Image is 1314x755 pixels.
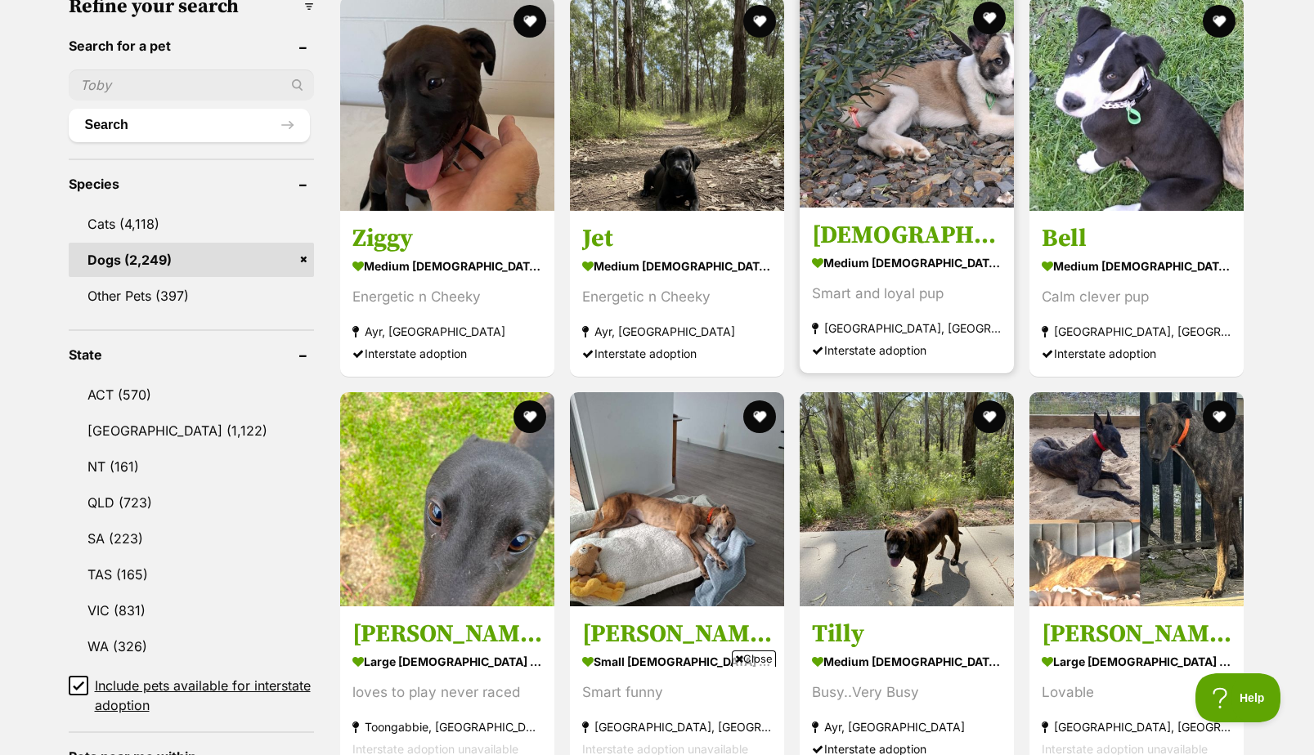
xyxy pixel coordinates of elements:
[812,283,1002,305] div: Smart and loyal pup
[1042,681,1231,704] div: Lovable
[352,254,542,278] strong: medium [DEMOGRAPHIC_DATA] Dog
[352,320,542,342] strong: Ayr, [GEOGRAPHIC_DATA]
[360,673,955,747] iframe: Advertisement
[340,392,554,606] img: Brett - never raced - Greyhound Dog
[812,339,1002,361] div: Interstate adoption
[570,392,784,606] img: Alice - Blue Brindle - Greyhound Dog
[582,223,772,254] h3: Jet
[69,69,314,101] input: Toby
[582,254,772,278] strong: medium [DEMOGRAPHIC_DATA] Dog
[1042,223,1231,254] h3: Bell
[812,317,1002,339] strong: [GEOGRAPHIC_DATA], [GEOGRAPHIC_DATA]
[1042,650,1231,673] strong: large [DEMOGRAPHIC_DATA] Dog
[1029,392,1244,606] img: Billie - Greyhound Dog
[69,377,314,412] a: ACT (570)
[1042,342,1231,364] div: Interstate adoption
[69,243,314,277] a: Dogs (2,249)
[513,5,546,38] button: favourite
[1204,5,1236,38] button: favourite
[69,485,314,520] a: QLD (723)
[1042,619,1231,650] h3: [PERSON_NAME]
[743,5,776,38] button: favourite
[800,392,1014,606] img: Tilly - Staffordshire Bull Terrier Dog
[352,619,542,650] h3: [PERSON_NAME] - never raced
[800,208,1014,373] a: [DEMOGRAPHIC_DATA] medium [DEMOGRAPHIC_DATA] Dog Smart and loyal pup [GEOGRAPHIC_DATA], [GEOGRAPH...
[732,650,776,667] span: Close
[352,650,542,673] strong: large [DEMOGRAPHIC_DATA] Dog
[1204,400,1236,433] button: favourite
[1042,286,1231,308] div: Calm clever pup
[1029,211,1244,377] a: Bell medium [DEMOGRAPHIC_DATA] Dog Calm clever pup [GEOGRAPHIC_DATA], [GEOGRAPHIC_DATA] Interstat...
[1042,254,1231,278] strong: medium [DEMOGRAPHIC_DATA] Dog
[69,557,314,592] a: TAS (165)
[582,320,772,342] strong: Ayr, [GEOGRAPHIC_DATA]
[812,220,1002,251] h3: [DEMOGRAPHIC_DATA]
[69,676,314,715] a: Include pets available for interstate adoption
[1042,716,1231,738] strong: [GEOGRAPHIC_DATA], [GEOGRAPHIC_DATA]
[95,676,314,715] span: Include pets available for interstate adoption
[582,342,772,364] div: Interstate adoption
[352,342,542,364] div: Interstate adoption
[69,521,314,556] a: SA (223)
[1042,320,1231,342] strong: [GEOGRAPHIC_DATA], [GEOGRAPHIC_DATA]
[812,251,1002,275] strong: medium [DEMOGRAPHIC_DATA] Dog
[582,286,772,308] div: Energetic n Cheeky
[352,223,542,254] h3: Ziggy
[69,279,314,313] a: Other Pets (397)
[973,2,1006,34] button: favourite
[69,176,314,191] header: Species
[513,400,546,433] button: favourite
[973,400,1006,433] button: favourite
[69,207,314,241] a: Cats (4,118)
[1195,673,1281,722] iframe: Help Scout Beacon - Open
[812,650,1002,673] strong: medium [DEMOGRAPHIC_DATA] Dog
[352,681,542,704] div: loves to play never raced
[582,650,772,673] strong: small [DEMOGRAPHIC_DATA] Dog
[352,716,542,738] strong: Toongabbie, [GEOGRAPHIC_DATA]
[582,619,772,650] h3: [PERSON_NAME] - Blue Brindle
[69,38,314,53] header: Search for a pet
[69,629,314,663] a: WA (326)
[69,593,314,628] a: VIC (831)
[69,413,314,448] a: [GEOGRAPHIC_DATA] (1,122)
[743,400,776,433] button: favourite
[570,211,784,377] a: Jet medium [DEMOGRAPHIC_DATA] Dog Energetic n Cheeky Ayr, [GEOGRAPHIC_DATA] Interstate adoption
[340,211,554,377] a: Ziggy medium [DEMOGRAPHIC_DATA] Dog Energetic n Cheeky Ayr, [GEOGRAPHIC_DATA] Interstate adoption
[352,286,542,308] div: Energetic n Cheeky
[812,619,1002,650] h3: Tilly
[69,347,314,362] header: State
[69,449,314,484] a: NT (161)
[69,109,310,141] button: Search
